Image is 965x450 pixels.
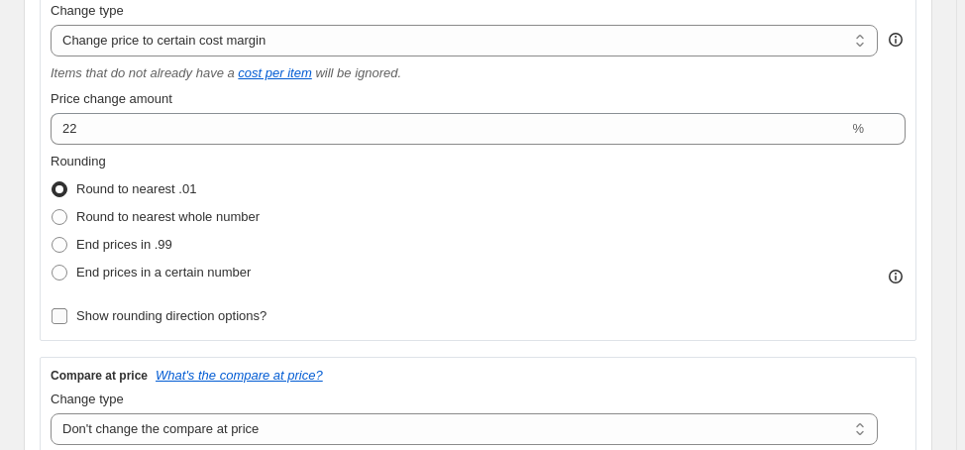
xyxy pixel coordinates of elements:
input: 50 [51,113,848,145]
span: End prices in .99 [76,237,172,252]
span: Round to nearest .01 [76,181,196,196]
span: Round to nearest whole number [76,209,260,224]
span: Change type [51,3,124,18]
span: Price change amount [51,91,172,106]
h3: Compare at price [51,368,148,384]
i: Items that do not already have a [51,65,235,80]
span: Show rounding direction options? [76,308,267,323]
button: What's the compare at price? [156,368,323,383]
a: cost per item [238,65,311,80]
i: will be ignored. [315,65,401,80]
span: % [852,121,864,136]
span: Change type [51,392,124,406]
span: End prices in a certain number [76,265,251,280]
span: Rounding [51,154,106,169]
div: help [886,30,906,50]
